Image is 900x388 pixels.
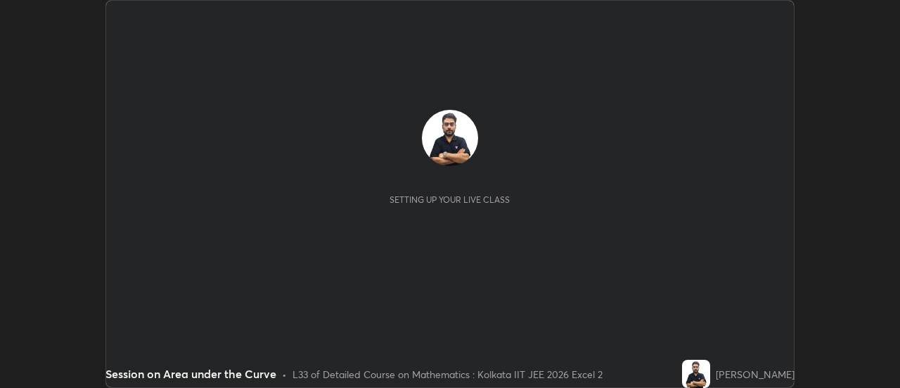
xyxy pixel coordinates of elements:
[422,110,478,166] img: 5d568bb6ac614c1d9b5c17d2183f5956.jpg
[716,367,795,382] div: [PERSON_NAME]
[682,360,710,388] img: 5d568bb6ac614c1d9b5c17d2183f5956.jpg
[105,365,276,382] div: Session on Area under the Curve
[390,194,510,205] div: Setting up your live class
[292,367,603,382] div: L33 of Detailed Course on Mathematics : Kolkata IIT JEE 2026 Excel 2
[282,367,287,382] div: •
